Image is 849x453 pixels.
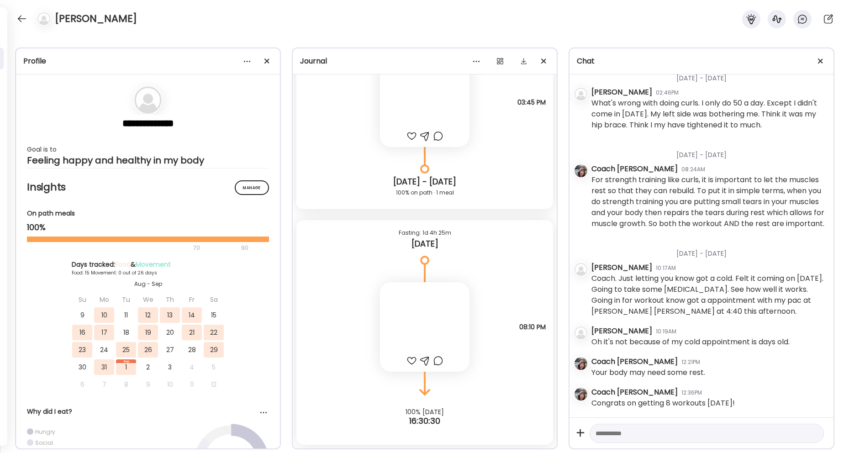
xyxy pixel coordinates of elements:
[591,387,678,398] div: Coach [PERSON_NAME]
[94,325,114,340] div: 17
[27,209,269,218] div: On path meals
[519,323,546,331] span: 08:10 PM
[116,359,136,375] div: 1
[116,292,136,307] div: Tu
[116,377,136,392] div: 8
[138,377,158,392] div: 9
[591,87,652,98] div: [PERSON_NAME]
[160,292,180,307] div: Th
[304,227,546,238] div: Fasting: 1d 4h 25m
[182,325,202,340] div: 21
[293,408,557,416] div: 100% [DATE]
[94,377,114,392] div: 7
[182,292,202,307] div: Fr
[72,260,224,269] div: Days tracked: &
[27,144,269,155] div: Goal is to
[304,238,546,249] div: [DATE]
[681,165,705,174] div: 08:24AM
[160,359,180,375] div: 3
[204,377,224,392] div: 12
[204,342,224,358] div: 29
[591,262,652,273] div: [PERSON_NAME]
[577,56,826,67] div: Chat
[204,292,224,307] div: Sa
[656,89,679,97] div: 02:46PM
[72,359,92,375] div: 30
[116,342,136,358] div: 25
[94,307,114,323] div: 10
[160,307,180,323] div: 13
[37,12,50,25] img: bg-avatar-default.svg
[575,327,587,339] img: bg-avatar-default.svg
[293,416,557,427] div: 16:30:30
[27,242,238,253] div: 70
[240,242,249,253] div: 90
[204,325,224,340] div: 22
[27,180,269,194] h2: Insights
[591,139,826,163] div: [DATE] - [DATE]
[182,342,202,358] div: 28
[72,325,92,340] div: 16
[27,407,269,416] div: Why did I eat?
[72,269,224,276] div: Food: 15 Movement: 0 out of 26 days
[94,359,114,375] div: 31
[116,325,136,340] div: 18
[72,280,224,288] div: Aug - Sep
[591,326,652,337] div: [PERSON_NAME]
[72,292,92,307] div: Su
[575,164,587,177] img: avatars%2F3oh6dRocyxbjBjEj4169e9TrPlM2
[681,358,700,366] div: 12:21PM
[575,263,587,276] img: bg-avatar-default.svg
[72,377,92,392] div: 6
[138,292,158,307] div: We
[160,325,180,340] div: 20
[575,388,587,400] img: avatars%2F3oh6dRocyxbjBjEj4169e9TrPlM2
[138,307,158,323] div: 12
[591,63,826,87] div: [DATE] - [DATE]
[138,359,158,375] div: 2
[94,292,114,307] div: Mo
[656,327,676,336] div: 10:19AM
[591,174,826,229] div: For strength training like curls, it is important to let the muscles rest so that they can rebuil...
[116,307,136,323] div: 11
[182,377,202,392] div: 11
[591,273,826,317] div: Coach. Just letting you know got a cold. Felt it coming on [DATE]. Going to take some [MEDICAL_DA...
[94,342,114,358] div: 24
[235,180,269,195] div: Manage
[27,222,269,233] div: 100%
[35,439,53,447] div: Social
[136,260,171,269] span: Movement
[160,342,180,358] div: 27
[138,325,158,340] div: 19
[300,56,549,67] div: Journal
[591,367,705,378] div: Your body may need some rest.
[575,88,587,100] img: bg-avatar-default.svg
[591,356,678,367] div: Coach [PERSON_NAME]
[23,56,273,67] div: Profile
[304,187,546,198] div: 100% on path · 1 meal
[182,359,202,375] div: 4
[138,342,158,358] div: 26
[134,86,162,114] img: bg-avatar-default.svg
[575,357,587,370] img: avatars%2F3oh6dRocyxbjBjEj4169e9TrPlM2
[591,337,790,348] div: Oh it's not because of my cold appointment is days old.
[72,342,92,358] div: 23
[304,176,546,187] div: [DATE] - [DATE]
[115,260,131,269] span: Food
[591,398,735,409] div: Congrats on getting 8 workouts [DATE]!
[35,428,55,436] div: Hungry
[27,155,269,166] div: Feeling happy and healthy in my body
[591,238,826,262] div: [DATE] - [DATE]
[160,377,180,392] div: 10
[656,264,676,272] div: 10:17AM
[55,11,137,26] h4: [PERSON_NAME]
[204,307,224,323] div: 15
[591,163,678,174] div: Coach [PERSON_NAME]
[182,307,202,323] div: 14
[116,359,136,363] div: Sep
[72,307,92,323] div: 9
[681,389,702,397] div: 12:36PM
[517,98,546,106] span: 03:45 PM
[204,359,224,375] div: 5
[591,98,826,131] div: What's wrong with doing curls. I only do 50 a day. Except I didn't come in [DATE]. My left side w...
